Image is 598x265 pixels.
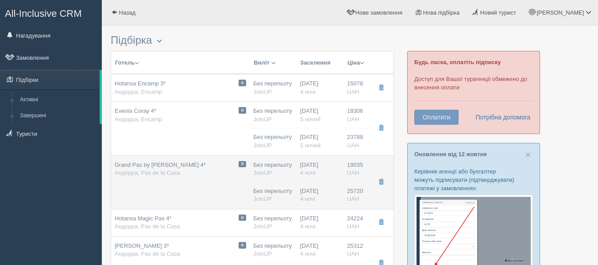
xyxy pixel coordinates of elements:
span: uah [347,88,359,95]
span: 25312 [347,242,363,249]
span: 4 ночі [300,250,316,257]
span: Андорра, Encamp [115,88,162,95]
div: Доступ для Вашої турагенції обмежено до внесення оплати [407,51,540,134]
b: Будь ласка, оплатіть підписку [414,59,501,65]
th: Заселення [297,51,343,74]
div: [DATE] [300,107,340,123]
span: 5 ночей [300,116,320,123]
div: [DATE] [300,242,340,258]
span: Виліт [254,59,270,66]
div: Без перельоту [253,242,293,258]
span: 19035 [347,161,363,168]
div: [DATE] [300,133,340,150]
span: uah [347,116,359,123]
div: Без перельоту [253,215,293,231]
span: [PERSON_NAME] [536,9,584,16]
span: JoinUP [253,223,272,230]
a: Активні [16,92,100,108]
div: Без перельоту [253,187,293,204]
span: Андорра, Pas de la Casa [115,169,180,176]
span: uah [347,223,359,230]
span: 25720 [347,188,363,194]
p: Керівник агенції або бухгалтер можуть підписувати (підтверджувати) платежі у замовленнях: [414,167,533,192]
a: All-Inclusive CRM [0,0,101,25]
span: Андорра, Encamp [115,116,162,123]
span: 0 [239,80,246,86]
span: 0 [239,215,246,221]
h3: Підбірка [111,35,394,46]
div: Без перельоту [253,133,293,150]
button: Оплатити [414,110,459,125]
div: Без перельоту [253,161,293,177]
div: [DATE] [300,187,340,204]
span: [PERSON_NAME] 3* [115,242,169,249]
span: 5 ночей [300,142,320,149]
span: Андорра, Pas de la Casa [115,250,180,257]
span: 0 [239,242,246,249]
span: Нове замовлення [355,9,402,16]
span: Назад [119,9,135,16]
div: Без перельоту [253,80,293,96]
span: 0 [239,161,246,168]
span: uah [347,169,359,176]
span: Evenia Coray 4* [115,108,156,114]
span: 0 [239,107,246,114]
span: All-Inclusive CRM [5,8,82,19]
a: Завершені [16,108,100,124]
button: Close [525,150,531,159]
span: JoinUP [253,88,272,95]
span: 4 ночі [300,196,316,202]
span: uah [347,250,359,257]
span: Hotansa Magic Pas 4* [115,215,172,222]
span: JoinUP [253,116,272,123]
div: [DATE] [300,161,340,177]
span: uah [347,142,359,149]
span: Новий турист [480,9,516,16]
div: Без перельоту [253,107,293,123]
span: 15078 [347,80,363,87]
button: Ціна [347,58,365,68]
span: 24224 [347,215,363,222]
a: Потрібна допомога [470,110,531,125]
div: [DATE] [300,215,340,231]
span: Hotansa Encamp 3* [115,80,166,87]
span: Нова підбірка [423,9,460,16]
div: [DATE] [300,80,340,96]
span: JoinUP [253,250,272,257]
span: JoinUP [253,142,272,149]
span: Grand Pas by [PERSON_NAME] 4* [115,161,206,168]
span: × [525,150,531,160]
span: 4 ночі [300,223,316,230]
span: 23788 [347,134,363,140]
span: Андорра, Pas de la Casa [115,223,180,230]
span: JoinUP [253,196,272,202]
span: 18306 [347,108,363,114]
span: 4 ночі [300,88,316,95]
span: uah [347,196,359,202]
span: 4 ночі [300,169,316,176]
a: Оновлення від 12 жовтня [414,151,487,157]
span: JoinUP [253,169,272,176]
button: Готель [115,58,139,68]
button: Виліт [253,58,276,68]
